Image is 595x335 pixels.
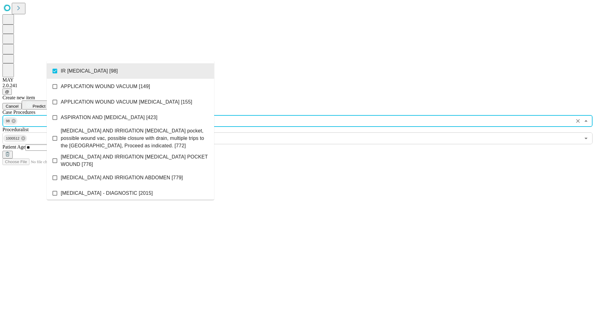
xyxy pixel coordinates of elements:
[5,89,9,94] span: @
[2,77,593,83] div: MAY
[3,135,27,142] div: 1000512
[3,118,12,125] span: 98
[61,153,209,168] span: [MEDICAL_DATA] AND IRRIGATION [MEDICAL_DATA] POCKET WOUND [776]
[2,83,593,88] div: 2.0.241
[22,100,50,109] button: Predict
[6,104,19,109] span: Cancel
[61,114,157,121] span: ASPIRATION AND [MEDICAL_DATA] [423]
[61,127,209,150] span: [MEDICAL_DATA] AND IRRIGATION [MEDICAL_DATA] pocket, possible wound vac, possible closure with dr...
[582,117,590,125] button: Close
[2,103,22,109] button: Cancel
[2,95,35,100] span: Create new item
[61,174,183,181] span: [MEDICAL_DATA] AND IRRIGATION ABDOMEN [779]
[2,88,12,95] button: @
[33,104,45,109] span: Predict
[582,134,590,143] button: Open
[61,83,150,90] span: APPLICATION WOUND VACUUM [149]
[2,144,25,150] span: Patient Age
[61,190,153,197] span: [MEDICAL_DATA] - DIAGNOSTIC [2015]
[61,67,118,75] span: IR [MEDICAL_DATA] [98]
[61,98,192,106] span: APPLICATION WOUND VACUUM [MEDICAL_DATA] [155]
[3,135,22,142] span: 1000512
[574,117,582,125] button: Clear
[2,109,35,115] span: Scheduled Procedure
[3,117,17,125] div: 98
[2,127,29,132] span: Proceduralist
